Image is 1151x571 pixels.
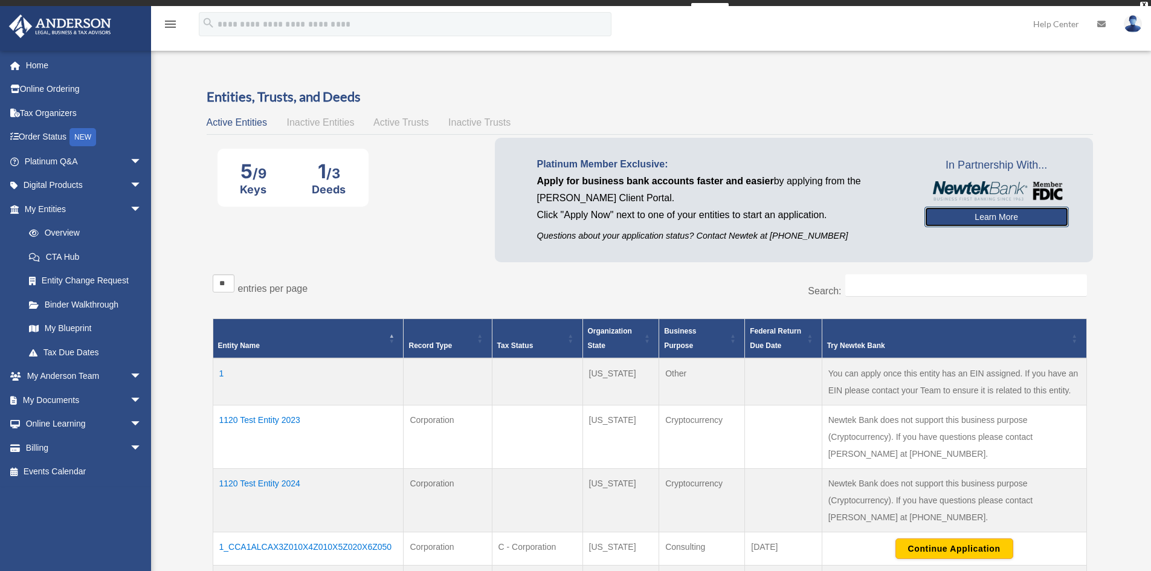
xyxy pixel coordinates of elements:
a: CTA Hub [17,245,154,269]
p: by applying from the [PERSON_NAME] Client Portal. [537,173,906,207]
span: Inactive Trusts [448,117,511,127]
td: [US_STATE] [582,405,659,469]
div: Deeds [312,183,346,196]
span: Apply for business bank accounts faster and easier [537,176,774,186]
span: arrow_drop_down [130,412,154,437]
span: In Partnership With... [924,156,1069,175]
span: Inactive Entities [286,117,354,127]
td: [DATE] [745,532,822,566]
a: Order StatusNEW [8,125,160,150]
div: Get a chance to win 6 months of Platinum for free just by filling out this [422,3,686,18]
div: NEW [69,128,96,146]
td: 1120 Test Entity 2023 [213,405,404,469]
span: arrow_drop_down [130,173,154,198]
i: search [202,16,215,30]
span: Active Entities [207,117,267,127]
td: 1120 Test Entity 2024 [213,469,404,532]
a: My Blueprint [17,317,154,341]
a: Platinum Q&Aarrow_drop_down [8,149,160,173]
span: Record Type [408,341,452,350]
th: Business Purpose: Activate to sort [659,319,745,359]
a: Binder Walkthrough [17,292,154,317]
span: Business Purpose [664,327,696,350]
label: entries per page [238,283,308,294]
a: Entity Change Request [17,269,154,293]
th: Organization State: Activate to sort [582,319,659,359]
label: Search: [808,286,841,296]
td: [US_STATE] [582,358,659,405]
td: [US_STATE] [582,532,659,566]
div: Keys [240,183,266,196]
span: Organization State [588,327,632,350]
td: Newtek Bank does not support this business purpose (Cryptocurrency). If you have questions please... [822,469,1086,532]
img: NewtekBankLogoSM.png [930,181,1063,201]
span: Federal Return Due Date [750,327,801,350]
a: Tax Due Dates [17,340,154,364]
button: Continue Application [895,538,1013,559]
td: You can apply once this entity has an EIN assigned. If you have an EIN please contact your Team t... [822,358,1086,405]
a: Home [8,53,160,77]
a: Online Ordering [8,77,160,102]
th: Record Type: Activate to sort [404,319,492,359]
td: Corporation [404,532,492,566]
span: Active Trusts [373,117,429,127]
img: Anderson Advisors Platinum Portal [5,15,115,38]
a: Digital Productsarrow_drop_down [8,173,160,198]
div: close [1140,2,1148,9]
a: Online Learningarrow_drop_down [8,412,160,436]
p: Questions about your application status? Contact Newtek at [PHONE_NUMBER] [537,228,906,244]
td: Corporation [404,469,492,532]
p: Click "Apply Now" next to one of your entities to start an application. [537,207,906,224]
span: Tax Status [497,341,534,350]
i: menu [163,17,178,31]
span: arrow_drop_down [130,388,154,413]
a: menu [163,21,178,31]
span: arrow_drop_down [130,197,154,222]
td: Consulting [659,532,745,566]
div: Try Newtek Bank [827,338,1068,353]
td: 1_CCA1ALCAX3Z010X4Z010X5Z020X6Z050 [213,532,404,566]
h3: Entities, Trusts, and Deeds [207,88,1093,106]
td: Cryptocurrency [659,405,745,469]
span: arrow_drop_down [130,364,154,389]
a: Billingarrow_drop_down [8,436,160,460]
td: Corporation [404,405,492,469]
td: 1 [213,358,404,405]
a: Tax Organizers [8,101,160,125]
td: [US_STATE] [582,469,659,532]
td: Newtek Bank does not support this business purpose (Cryptocurrency). If you have questions please... [822,405,1086,469]
th: Try Newtek Bank : Activate to sort [822,319,1086,359]
span: arrow_drop_down [130,436,154,460]
div: 1 [312,160,346,183]
a: Learn More [924,207,1069,227]
td: Cryptocurrency [659,469,745,532]
td: C - Corporation [492,532,582,566]
a: Events Calendar [8,460,160,484]
th: Entity Name: Activate to invert sorting [213,319,404,359]
th: Tax Status: Activate to sort [492,319,582,359]
span: Entity Name [218,341,260,350]
th: Federal Return Due Date: Activate to sort [745,319,822,359]
a: My Anderson Teamarrow_drop_down [8,364,160,389]
img: User Pic [1124,15,1142,33]
span: /9 [253,166,266,181]
span: /3 [326,166,340,181]
a: My Documentsarrow_drop_down [8,388,160,412]
div: 5 [240,160,266,183]
a: My Entitiesarrow_drop_down [8,197,154,221]
a: Overview [17,221,148,245]
td: Other [659,358,745,405]
a: survey [691,3,729,18]
span: arrow_drop_down [130,149,154,174]
p: Platinum Member Exclusive: [537,156,906,173]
